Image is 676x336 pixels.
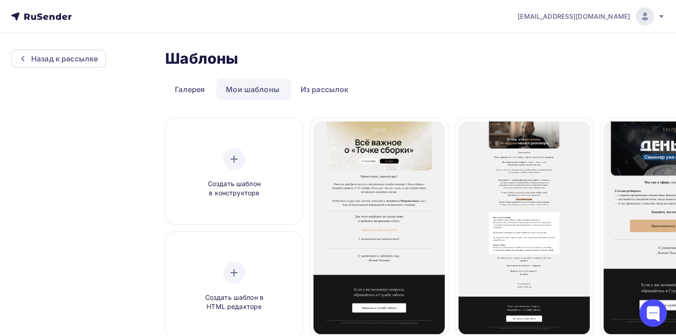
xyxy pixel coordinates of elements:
a: [EMAIL_ADDRESS][DOMAIN_NAME] [518,7,665,26]
div: Назад к рассылке [31,53,98,64]
span: Создать шаблон в конструкторе [190,179,278,198]
h2: Шаблоны [165,50,238,68]
a: Мои шаблоны [216,79,289,100]
span: Создать шаблон в HTML редакторе [190,293,278,312]
a: Из рассылок [291,79,358,100]
a: Галерея [165,79,214,100]
span: [EMAIL_ADDRESS][DOMAIN_NAME] [518,12,630,21]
